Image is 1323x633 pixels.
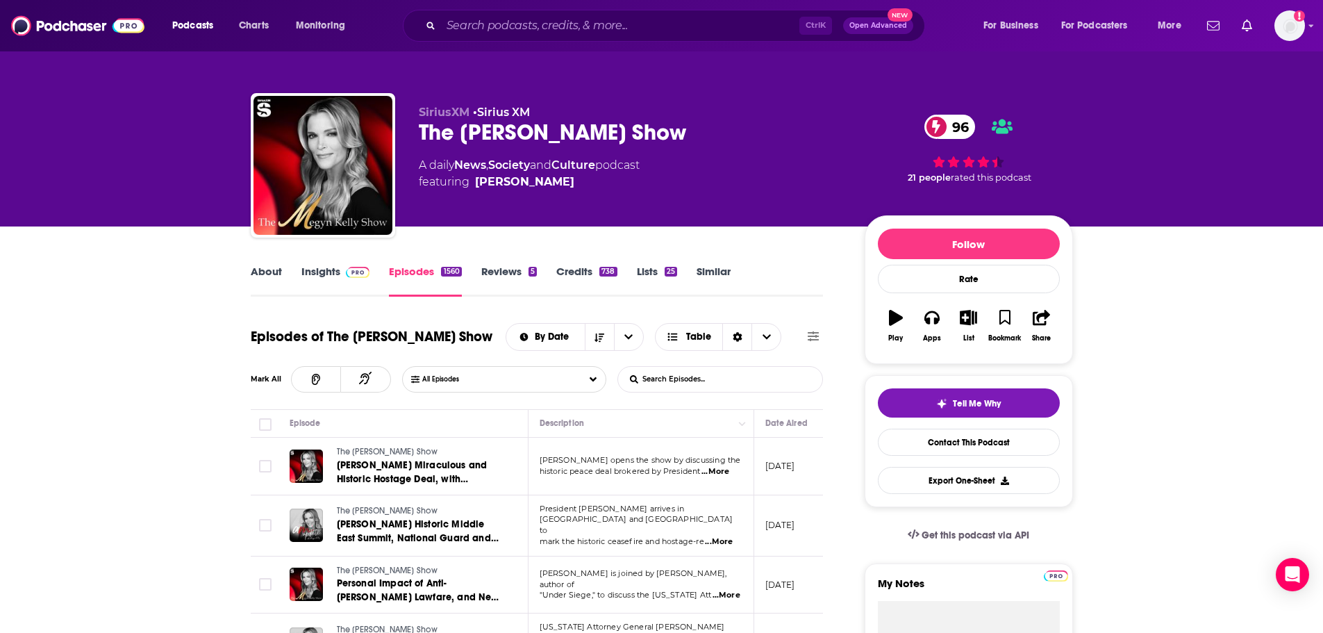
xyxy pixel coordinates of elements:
button: open menu [1052,15,1148,37]
button: open menu [506,332,585,342]
img: Podchaser Pro [1044,570,1068,582]
div: Description [540,415,584,431]
a: 96 [924,115,976,139]
span: Table [686,332,711,342]
a: The [PERSON_NAME] Show [337,446,504,459]
span: The [PERSON_NAME] Show [337,447,438,457]
button: Choose View [655,323,782,351]
a: News [454,158,486,172]
button: Show profile menu [1274,10,1305,41]
button: Column Actions [734,416,751,432]
button: List [950,301,986,351]
div: List [963,334,974,343]
button: Sort Direction [585,324,614,350]
div: Sort Direction [722,324,751,350]
div: Episode [290,415,321,431]
button: open menu [1148,15,1199,37]
a: Show notifications dropdown [1236,14,1258,38]
a: The [PERSON_NAME] Show [337,565,504,577]
span: The [PERSON_NAME] Show [337,506,438,516]
a: Society [488,158,530,172]
span: ...More [705,536,733,548]
a: About [251,265,282,297]
div: Bookmark [988,334,1021,343]
span: • [473,106,530,119]
button: Follow [878,229,1060,259]
span: Ctrl K [799,17,832,35]
button: open menu [286,15,363,37]
span: rated this podcast [951,172,1031,183]
div: Open Intercom Messenger [1276,558,1309,591]
span: For Business [983,16,1038,35]
div: A daily podcast [419,157,640,190]
span: More [1158,16,1181,35]
button: Open AdvancedNew [843,17,913,34]
a: Megyn Kelly [475,174,574,190]
span: Monitoring [296,16,345,35]
div: Share [1032,334,1051,343]
a: [PERSON_NAME] Miraculous and Historic Hostage Deal, with [PERSON_NAME], and [PERSON_NAME] on Smea... [337,459,504,486]
div: Apps [923,334,941,343]
img: Podchaser - Follow, Share and Rate Podcasts [11,13,144,39]
div: Rate [878,265,1060,293]
span: By Date [535,332,574,342]
div: Date Aired [765,415,808,431]
input: Search podcasts, credits, & more... [441,15,799,37]
button: open menu [614,324,643,350]
span: All Episodes [422,375,487,384]
span: Podcasts [172,16,213,35]
a: Pro website [1044,568,1068,582]
div: 738 [599,267,617,277]
button: open menu [974,15,1056,37]
span: Toggle select row [259,460,272,472]
span: New [888,8,913,22]
a: Personal Impact of Anti-[PERSON_NAME] Lawfare, and New [PERSON_NAME] Berating Staff Videos, with ... [337,577,504,605]
div: 25 [665,267,677,277]
span: Charts [239,16,269,35]
a: Reviews5 [481,265,537,297]
div: Mark All [251,376,291,383]
p: [DATE] [765,519,795,531]
span: 96 [938,115,976,139]
div: Play [888,334,903,343]
svg: Add a profile image [1294,10,1305,22]
a: Sirius XM [477,106,530,119]
a: Episodes1560 [389,265,461,297]
span: Get this podcast via API [922,529,1029,541]
img: Podchaser Pro [346,267,370,278]
a: Show notifications dropdown [1201,14,1225,38]
span: [PERSON_NAME] is joined by [PERSON_NAME], author of [540,568,727,589]
p: [DATE] [765,460,795,472]
h2: Choose List sort [506,323,644,351]
span: mark the historic ceasefire and hostage-re [540,536,704,546]
div: 96 21 peoplerated this podcast [865,106,1073,192]
div: 5 [529,267,537,277]
button: Apps [914,301,950,351]
span: [PERSON_NAME] Miraculous and Historic Hostage Deal, with [PERSON_NAME], and [PERSON_NAME] on Smea... [337,459,492,527]
button: Share [1023,301,1059,351]
button: Play [878,301,914,351]
span: SiriusXM [419,106,469,119]
span: historic peace deal brokered by President [540,466,701,476]
a: InsightsPodchaser Pro [301,265,370,297]
a: Culture [551,158,595,172]
a: Similar [697,265,731,297]
span: [PERSON_NAME] opens the show by discussing the [540,455,741,465]
span: "Under Siege," to discuss the [US_STATE] Att [540,590,712,600]
span: Toggle select row [259,519,272,532]
span: ...More [701,466,729,477]
span: The [PERSON_NAME] Show [337,566,438,575]
a: [PERSON_NAME] Historic Middle East Summit, National Guard and [GEOGRAPHIC_DATA], [PERSON_NAME]'s ... [337,518,504,545]
a: Contact This Podcast [878,429,1060,456]
span: , [486,158,488,172]
img: User Profile [1274,10,1305,41]
span: and [530,158,551,172]
img: The Megyn Kelly Show [253,96,392,235]
a: The [PERSON_NAME] Show [337,505,504,518]
a: Charts [230,15,277,37]
label: My Notes [878,577,1060,601]
div: Search podcasts, credits, & more... [416,10,938,42]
